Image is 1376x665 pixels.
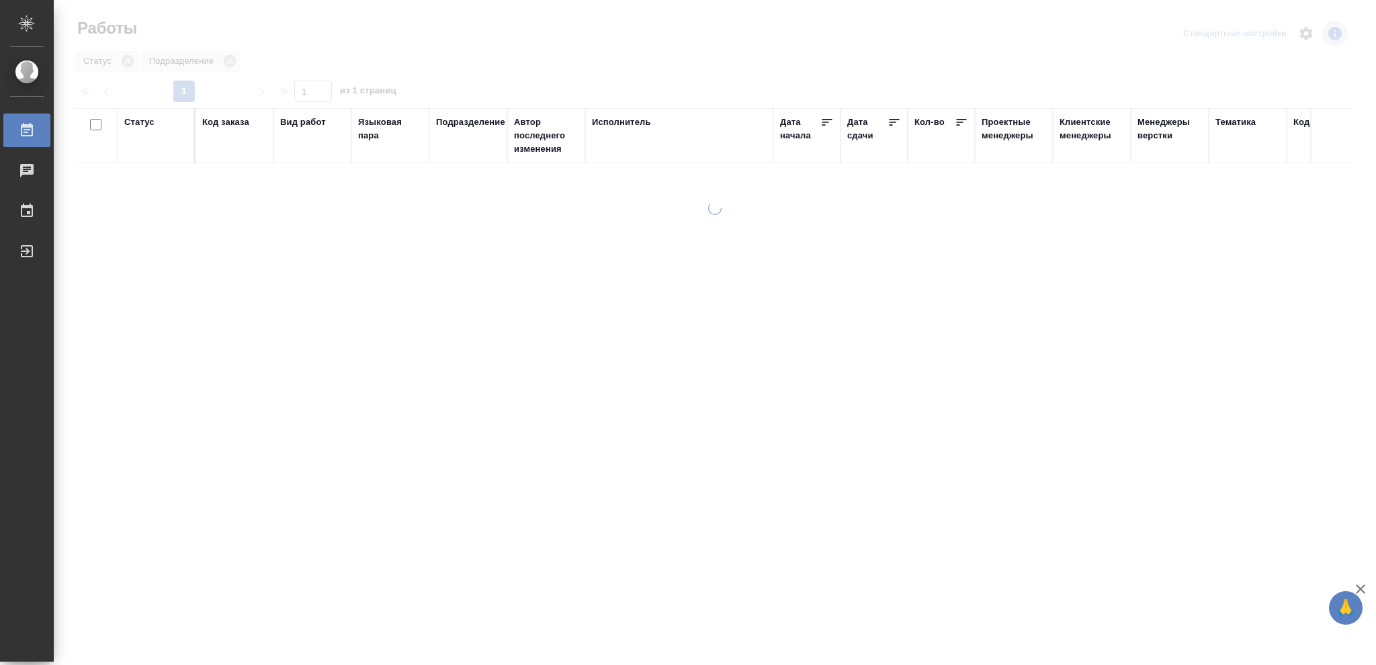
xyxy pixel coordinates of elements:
div: Подразделение [436,116,505,129]
div: Исполнитель [592,116,651,129]
div: Языковая пара [358,116,423,142]
div: Дата начала [780,116,820,142]
div: Код работы [1293,116,1345,129]
span: 🙏 [1334,594,1357,622]
button: 🙏 [1329,591,1363,625]
div: Клиентские менеджеры [1060,116,1124,142]
div: Тематика [1215,116,1256,129]
div: Код заказа [202,116,249,129]
div: Вид работ [280,116,326,129]
div: Автор последнего изменения [514,116,578,156]
div: Дата сдачи [847,116,888,142]
div: Статус [124,116,155,129]
div: Проектные менеджеры [982,116,1046,142]
div: Менеджеры верстки [1137,116,1202,142]
div: Кол-во [914,116,945,129]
